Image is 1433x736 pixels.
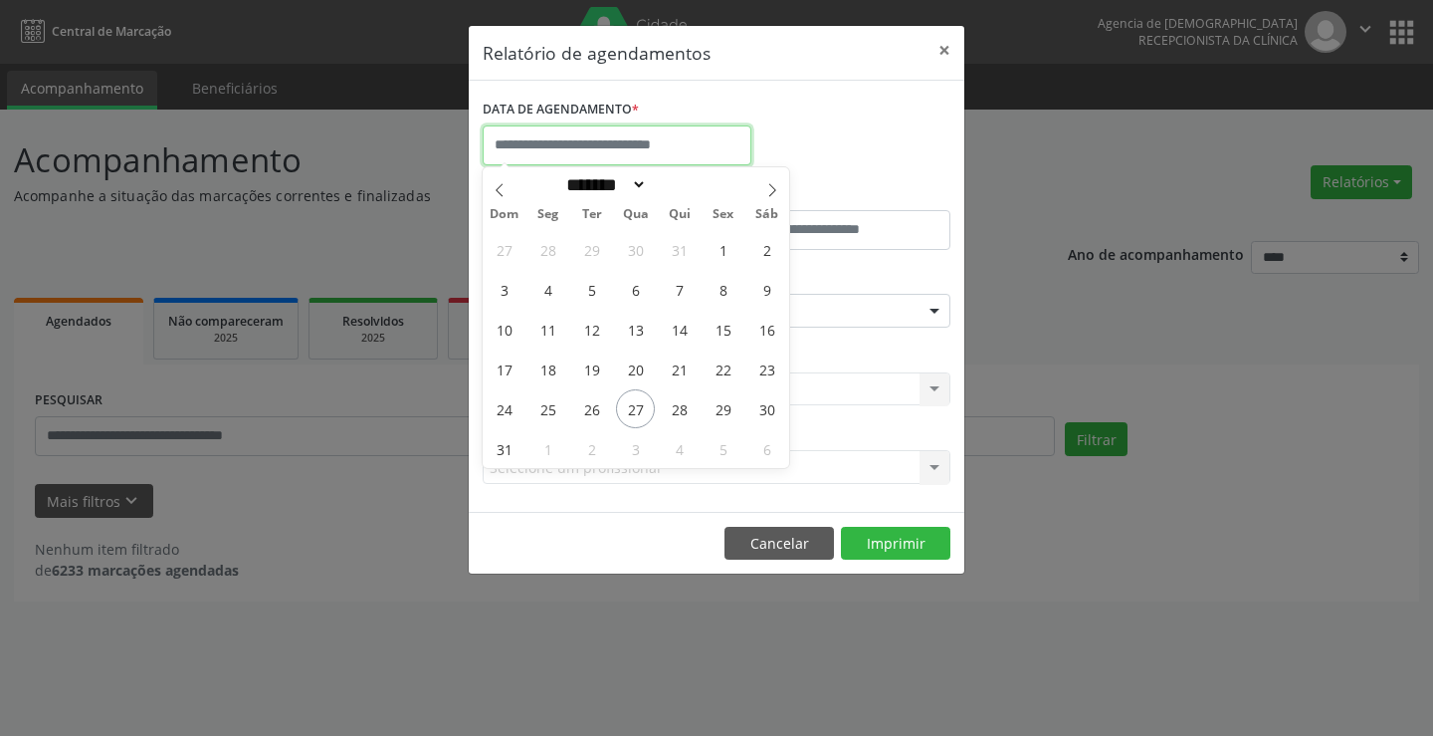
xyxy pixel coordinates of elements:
[660,429,699,468] span: Setembro 4, 2025
[704,270,742,309] span: Agosto 8, 2025
[483,208,526,221] span: Dom
[572,429,611,468] span: Setembro 2, 2025
[660,389,699,428] span: Agosto 28, 2025
[841,527,950,561] button: Imprimir
[747,429,786,468] span: Setembro 6, 2025
[528,270,567,309] span: Agosto 4, 2025
[616,270,655,309] span: Agosto 6, 2025
[747,389,786,428] span: Agosto 30, 2025
[572,389,611,428] span: Agosto 26, 2025
[559,174,647,195] select: Month
[528,389,567,428] span: Agosto 25, 2025
[616,310,655,349] span: Agosto 13, 2025
[704,230,742,269] span: Agosto 1, 2025
[721,179,950,210] label: ATÉ
[702,208,745,221] span: Sex
[614,208,658,221] span: Qua
[704,389,742,428] span: Agosto 29, 2025
[528,350,567,388] span: Agosto 18, 2025
[528,230,567,269] span: Julho 28, 2025
[572,270,611,309] span: Agosto 5, 2025
[704,350,742,388] span: Agosto 22, 2025
[485,350,523,388] span: Agosto 17, 2025
[616,230,655,269] span: Julho 30, 2025
[747,310,786,349] span: Agosto 16, 2025
[660,350,699,388] span: Agosto 21, 2025
[747,350,786,388] span: Agosto 23, 2025
[528,429,567,468] span: Setembro 1, 2025
[485,429,523,468] span: Agosto 31, 2025
[485,270,523,309] span: Agosto 3, 2025
[528,310,567,349] span: Agosto 11, 2025
[572,230,611,269] span: Julho 29, 2025
[616,429,655,468] span: Setembro 3, 2025
[660,270,699,309] span: Agosto 7, 2025
[572,310,611,349] span: Agosto 12, 2025
[747,270,786,309] span: Agosto 9, 2025
[660,310,699,349] span: Agosto 14, 2025
[647,174,713,195] input: Year
[745,208,789,221] span: Sáb
[747,230,786,269] span: Agosto 2, 2025
[924,26,964,75] button: Close
[616,350,655,388] span: Agosto 20, 2025
[485,389,523,428] span: Agosto 24, 2025
[526,208,570,221] span: Seg
[724,527,834,561] button: Cancelar
[660,230,699,269] span: Julho 31, 2025
[483,95,639,125] label: DATA DE AGENDAMENTO
[485,230,523,269] span: Julho 27, 2025
[704,310,742,349] span: Agosto 15, 2025
[570,208,614,221] span: Ter
[704,429,742,468] span: Setembro 5, 2025
[572,350,611,388] span: Agosto 19, 2025
[483,40,711,66] h5: Relatório de agendamentos
[485,310,523,349] span: Agosto 10, 2025
[616,389,655,428] span: Agosto 27, 2025
[658,208,702,221] span: Qui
